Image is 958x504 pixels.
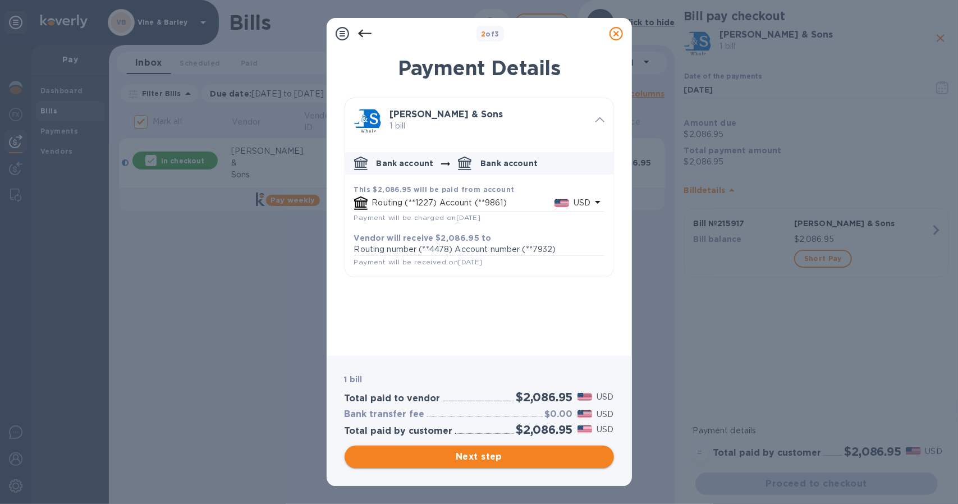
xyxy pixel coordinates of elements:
[345,393,441,404] h3: Total paid to vendor
[516,423,572,437] h2: $2,086.95
[354,450,605,464] span: Next step
[577,393,593,401] img: USD
[345,409,425,420] h3: Bank transfer fee
[345,148,613,277] div: default-method
[345,426,453,437] h3: Total paid by customer
[516,390,572,404] h2: $2,086.95
[545,409,573,420] h3: $0.00
[480,158,538,169] p: Bank account
[577,425,593,433] img: USD
[345,56,614,80] h1: Payment Details
[574,197,590,209] p: USD
[354,244,604,255] p: Routing number (**4478) Account number (**7932)
[377,158,434,169] p: Bank account
[354,213,481,222] span: Payment will be charged on [DATE]
[354,233,492,242] b: Vendor will receive $2,086.95 to
[481,30,485,38] span: 2
[554,199,570,207] img: USD
[390,109,503,120] b: [PERSON_NAME] & Sons
[597,424,613,436] p: USD
[597,391,613,403] p: USD
[577,410,593,418] img: USD
[345,375,363,384] b: 1 bill
[390,120,586,132] p: 1 bill
[481,30,499,38] b: of 3
[345,98,613,143] div: [PERSON_NAME] & Sons 1 bill
[354,258,483,266] span: Payment will be received on [DATE]
[372,197,554,209] p: Routing (**1227) Account (**9861)
[354,185,515,194] b: This $2,086.95 will be paid from account
[345,446,614,468] button: Next step
[597,409,613,420] p: USD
